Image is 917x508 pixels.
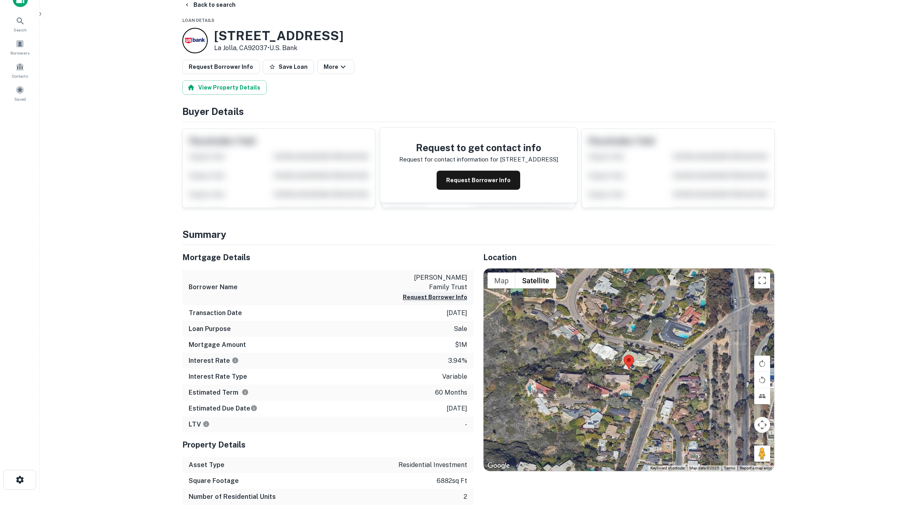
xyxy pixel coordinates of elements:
button: Request Borrower Info [437,171,520,190]
h4: Summary [182,227,775,241]
h6: Mortgage Amount [189,340,246,350]
p: - [465,420,467,429]
button: View Property Details [182,80,267,95]
h6: Asset Type [189,460,224,470]
button: Rotate map counterclockwise [754,372,770,388]
a: Search [2,13,37,35]
a: Open this area in Google Maps (opens a new window) [486,461,512,471]
p: sale [454,324,467,334]
button: Keyboard shortcuts [650,465,685,471]
p: variable [442,372,467,381]
p: 6882 sq ft [437,476,467,486]
button: Show street map [488,272,515,288]
svg: Estimate is based on a standard schedule for this type of loan. [250,405,258,412]
p: residential investment [398,460,467,470]
span: Loan Details [182,18,215,23]
p: $1m [455,340,467,350]
svg: LTVs displayed on the website are for informational purposes only and may be reported incorrectly... [203,420,210,428]
a: Contacts [2,59,37,81]
h3: [STREET_ADDRESS] [214,28,343,43]
button: Map camera controls [754,417,770,433]
a: Report a map error [740,466,772,470]
a: Terms (opens in new tab) [724,466,735,470]
h6: Estimated Due Date [189,404,258,413]
p: [STREET_ADDRESS] [500,155,558,164]
button: Request Borrower Info [182,60,259,74]
p: 2 [464,492,467,502]
p: 60 months [435,388,467,397]
button: Tilt map [754,388,770,404]
button: More [317,60,354,74]
button: Save Loan [263,60,314,74]
button: Request Borrower Info [403,292,467,302]
h5: Location [483,251,775,263]
p: 3.94% [448,356,467,366]
p: [DATE] [447,404,467,413]
p: [DATE] [447,308,467,318]
h6: Estimated Term [189,388,249,397]
h6: Interest Rate [189,356,239,366]
h4: Request to get contact info [399,140,558,155]
span: Search [14,27,27,33]
h6: LTV [189,420,210,429]
span: Borrowers [10,50,29,56]
span: Map data ©2025 [689,466,719,470]
h6: Interest Rate Type [189,372,247,381]
a: U.s. Bank [269,44,297,52]
svg: Term is based on a standard schedule for this type of loan. [242,389,249,396]
span: Contacts [12,73,28,79]
p: Request for contact information for [399,155,498,164]
button: Show satellite imagery [515,272,556,288]
button: Rotate map clockwise [754,356,770,372]
svg: The interest rates displayed on the website are for informational purposes only and may be report... [232,357,239,364]
a: Saved [2,82,37,104]
h5: Property Details [182,439,474,451]
h6: Transaction Date [189,308,242,318]
button: Drag Pegman onto the map to open Street View [754,446,770,461]
h6: Number of Residential Units [189,492,276,502]
h6: Square Footage [189,476,239,486]
span: Saved [14,96,26,102]
h6: Loan Purpose [189,324,231,334]
button: Toggle fullscreen view [754,272,770,288]
h4: Buyer Details [182,104,775,119]
h6: Borrower Name [189,282,238,292]
p: La Jolla, CA92037 • [214,43,343,53]
a: Borrowers [2,36,37,58]
p: [PERSON_NAME] family trust [396,273,467,292]
h5: Mortgage Details [182,251,474,263]
img: Google [486,461,512,471]
iframe: Chat Widget [877,444,917,483]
